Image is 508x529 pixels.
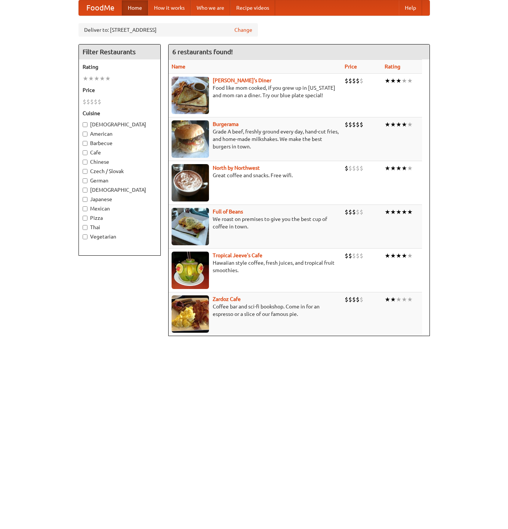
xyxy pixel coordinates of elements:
[83,150,87,155] input: Cafe
[83,197,87,202] input: Japanese
[83,167,157,175] label: Czech / Slovak
[213,209,243,215] b: Full of Beans
[390,77,396,85] li: ★
[396,120,401,129] li: ★
[122,0,148,15] a: Home
[348,295,352,304] li: $
[83,178,87,183] input: German
[90,98,94,106] li: $
[213,77,271,83] b: [PERSON_NAME]'s Diner
[352,252,356,260] li: $
[352,120,356,129] li: $
[401,120,407,129] li: ★
[83,177,157,184] label: German
[356,77,360,85] li: $
[390,120,396,129] li: ★
[345,295,348,304] li: $
[83,214,157,222] label: Pizza
[83,216,87,221] input: Pizza
[213,296,241,302] a: Zardoz Cafe
[79,0,122,15] a: FoodMe
[385,164,390,172] li: ★
[345,77,348,85] li: $
[390,295,396,304] li: ★
[172,64,185,70] a: Name
[345,252,348,260] li: $
[83,86,157,94] h5: Price
[385,64,400,70] a: Rating
[385,208,390,216] li: ★
[172,77,209,114] img: sallys.jpg
[407,164,413,172] li: ★
[99,74,105,83] li: ★
[396,252,401,260] li: ★
[78,23,258,37] div: Deliver to: [STREET_ADDRESS]
[360,120,363,129] li: $
[83,186,157,194] label: [DEMOGRAPHIC_DATA]
[172,252,209,289] img: jeeves.jpg
[356,164,360,172] li: $
[390,164,396,172] li: ★
[83,63,157,71] h5: Rating
[360,208,363,216] li: $
[352,77,356,85] li: $
[83,225,87,230] input: Thai
[230,0,275,15] a: Recipe videos
[345,164,348,172] li: $
[83,233,157,240] label: Vegetarian
[83,224,157,231] label: Thai
[88,74,94,83] li: ★
[407,77,413,85] li: ★
[213,165,260,171] a: North by Northwest
[83,206,87,211] input: Mexican
[83,196,157,203] label: Japanese
[94,98,98,106] li: $
[345,64,357,70] a: Price
[407,295,413,304] li: ★
[348,252,352,260] li: $
[356,252,360,260] li: $
[396,77,401,85] li: ★
[385,252,390,260] li: ★
[83,160,87,164] input: Chinese
[172,295,209,333] img: zardoz.jpg
[86,98,90,106] li: $
[172,172,339,179] p: Great coffee and snacks. Free wifi.
[83,98,86,106] li: $
[390,208,396,216] li: ★
[83,141,87,146] input: Barbecue
[356,295,360,304] li: $
[83,149,157,156] label: Cafe
[172,208,209,245] img: beans.jpg
[83,110,157,117] h5: Cuisine
[172,259,339,274] p: Hawaiian style coffee, fresh juices, and tropical fruit smoothies.
[407,120,413,129] li: ★
[407,252,413,260] li: ★
[94,74,99,83] li: ★
[83,205,157,212] label: Mexican
[83,188,87,193] input: [DEMOGRAPHIC_DATA]
[401,208,407,216] li: ★
[401,252,407,260] li: ★
[390,252,396,260] li: ★
[345,120,348,129] li: $
[234,26,252,34] a: Change
[213,252,262,258] a: Tropical Jeeve's Cafe
[172,120,209,158] img: burgerama.jpg
[83,130,157,138] label: American
[352,208,356,216] li: $
[348,77,352,85] li: $
[360,77,363,85] li: $
[98,98,101,106] li: $
[213,121,238,127] b: Burgerama
[356,120,360,129] li: $
[385,295,390,304] li: ★
[396,295,401,304] li: ★
[83,169,87,174] input: Czech / Slovak
[360,252,363,260] li: $
[401,164,407,172] li: ★
[360,295,363,304] li: $
[345,208,348,216] li: $
[360,164,363,172] li: $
